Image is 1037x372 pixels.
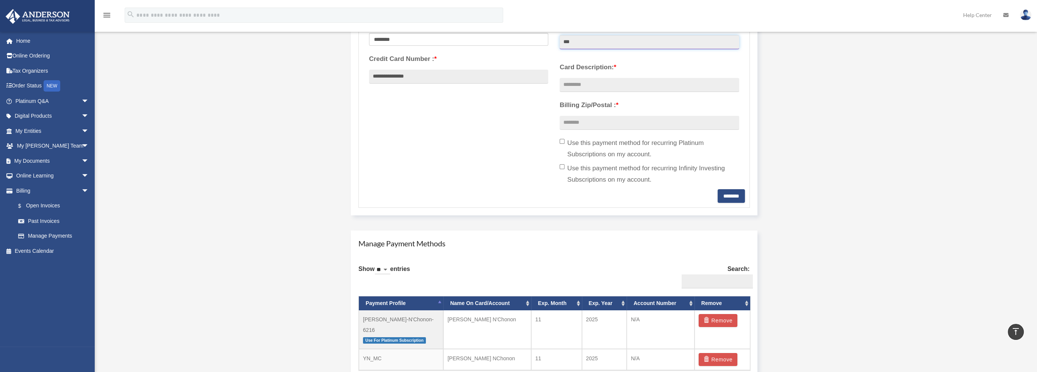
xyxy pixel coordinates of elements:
[81,139,97,154] span: arrow_drop_down
[627,296,694,310] th: Account Number: activate to sort column ascending
[627,349,694,370] td: N/A
[560,137,739,160] label: Use this payment method for recurring Platinum Subscriptions on my account.
[682,274,753,289] input: Search:
[363,337,426,344] span: Use For Platinum Subscription
[375,266,390,274] select: Showentries
[5,243,100,258] a: Events Calendar
[531,296,582,310] th: Exp. Month: activate to sort column ascending
[44,80,60,92] div: NEW
[5,183,100,198] a: Billingarrow_drop_down
[127,10,135,19] i: search
[359,296,443,310] th: Payment Profile: activate to sort column descending
[699,314,738,327] button: Remove
[359,349,443,370] td: YN_MC
[531,349,582,370] td: 11
[369,53,548,65] label: Credit Card Number :
[358,264,410,282] label: Show entries
[81,153,97,169] span: arrow_drop_down
[443,349,531,370] td: [PERSON_NAME] NChonon
[81,168,97,184] span: arrow_drop_down
[560,62,739,73] label: Card Description:
[5,93,100,109] a: Platinum Q&Aarrow_drop_down
[694,296,750,310] th: Remove: activate to sort column ascending
[5,123,100,139] a: My Entitiesarrow_drop_down
[5,139,100,154] a: My [PERSON_NAME] Teamarrow_drop_down
[531,310,582,349] td: 11
[5,153,100,168] a: My Documentsarrow_drop_down
[11,213,100,229] a: Past Invoices
[11,198,100,214] a: $Open Invoices
[102,13,111,20] a: menu
[5,33,100,48] a: Home
[1008,324,1024,340] a: vertical_align_top
[560,164,565,169] input: Use this payment method for recurring Infinity Investing Subscriptions on my account.
[627,310,694,349] td: N/A
[11,229,97,244] a: Manage Payments
[443,296,531,310] th: Name On Card/Account: activate to sort column ascending
[81,123,97,139] span: arrow_drop_down
[679,264,750,289] label: Search:
[5,168,100,184] a: Online Learningarrow_drop_down
[22,201,26,211] span: $
[3,9,72,24] img: Anderson Advisors Platinum Portal
[582,296,627,310] th: Exp. Year: activate to sort column ascending
[5,48,100,64] a: Online Ordering
[5,63,100,78] a: Tax Organizers
[582,310,627,349] td: 2025
[560,100,739,111] label: Billing Zip/Postal :
[443,310,531,349] td: [PERSON_NAME] N'Chonon
[582,349,627,370] td: 2025
[5,78,100,94] a: Order StatusNEW
[5,109,100,124] a: Digital Productsarrow_drop_down
[560,163,739,185] label: Use this payment method for recurring Infinity Investing Subscriptions on my account.
[1020,9,1031,20] img: User Pic
[81,93,97,109] span: arrow_drop_down
[102,11,111,20] i: menu
[699,353,738,366] button: Remove
[560,139,565,144] input: Use this payment method for recurring Platinum Subscriptions on my account.
[1011,327,1020,336] i: vertical_align_top
[359,310,443,349] td: [PERSON_NAME]-N'Chonon-6216
[81,183,97,199] span: arrow_drop_down
[81,109,97,124] span: arrow_drop_down
[358,238,750,249] h4: Manage Payment Methods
